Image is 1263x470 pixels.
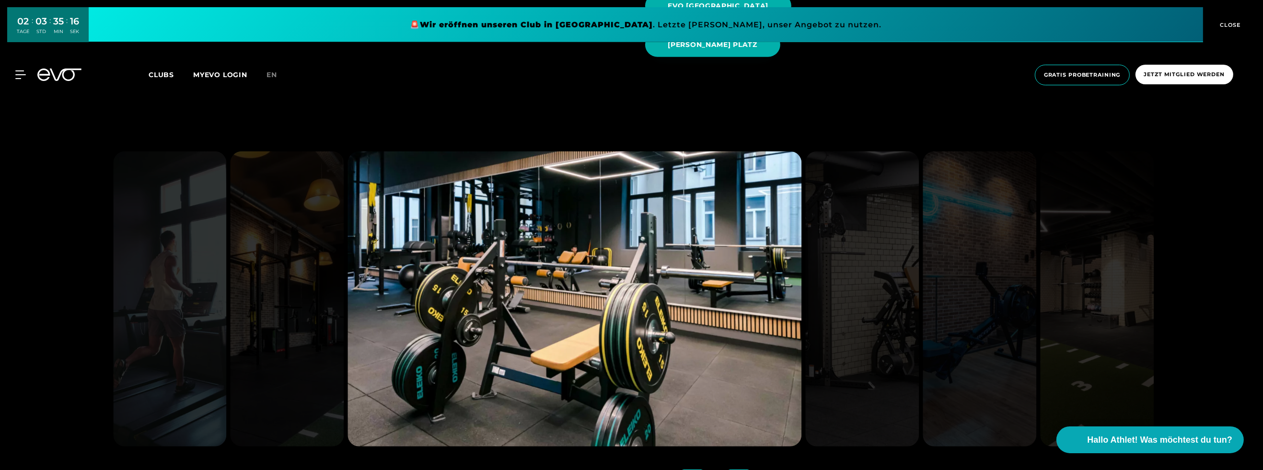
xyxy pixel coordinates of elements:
img: evofitness [806,151,919,447]
div: 03 [35,14,47,28]
a: MYEVO LOGIN [193,70,247,79]
span: CLOSE [1218,21,1241,29]
img: evofitness [231,151,344,447]
a: Jetzt Mitglied werden [1133,65,1236,85]
img: evofitness [113,151,227,447]
a: en [267,69,289,80]
div: : [32,15,33,41]
a: Clubs [149,70,193,79]
span: Clubs [149,70,174,79]
div: : [49,15,51,41]
span: Hallo Athlet! Was möchtest du tun? [1087,434,1232,447]
a: Gratis Probetraining [1032,65,1133,85]
img: evofitness [923,151,1036,447]
div: 16 [70,14,79,28]
div: MIN [53,28,64,35]
div: 35 [53,14,64,28]
button: Hallo Athlet! Was möchtest du tun? [1056,426,1244,453]
div: STD [35,28,47,35]
img: evofitness [348,151,801,447]
div: : [66,15,68,41]
div: 02 [17,14,29,28]
span: Jetzt Mitglied werden [1144,70,1225,79]
button: CLOSE [1203,7,1256,42]
div: TAGE [17,28,29,35]
span: en [267,70,277,79]
div: SEK [70,28,79,35]
span: Gratis Probetraining [1044,71,1121,79]
img: evofitness [1040,151,1154,447]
